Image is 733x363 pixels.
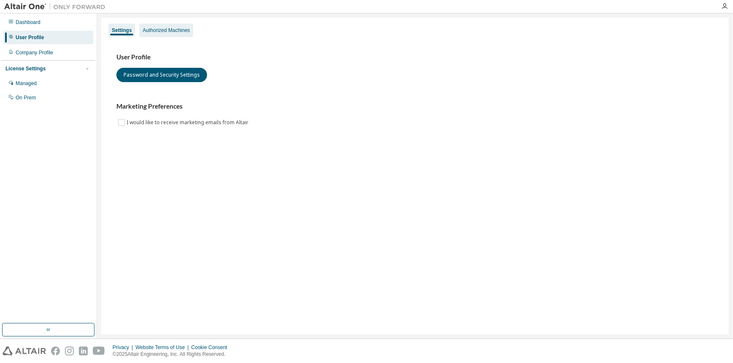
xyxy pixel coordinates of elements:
[3,347,46,355] img: altair_logo.svg
[5,65,46,72] div: License Settings
[93,347,105,355] img: youtube.svg
[4,3,110,11] img: Altair One
[16,19,40,26] div: Dashboard
[112,27,132,34] div: Settings
[143,27,190,34] div: Authorized Machines
[116,53,714,61] h3: User Profile
[51,347,60,355] img: facebook.svg
[16,94,36,101] div: On Prem
[16,80,37,87] div: Managed
[79,347,88,355] img: linkedin.svg
[127,117,250,128] label: I would like to receive marketing emails from Altair
[113,351,232,358] p: © 2025 Altair Engineering, Inc. All Rights Reserved.
[16,49,53,56] div: Company Profile
[65,347,74,355] img: instagram.svg
[135,344,191,351] div: Website Terms of Use
[16,34,44,41] div: User Profile
[191,344,232,351] div: Cookie Consent
[116,68,207,82] button: Password and Security Settings
[116,102,714,111] h3: Marketing Preferences
[113,344,135,351] div: Privacy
